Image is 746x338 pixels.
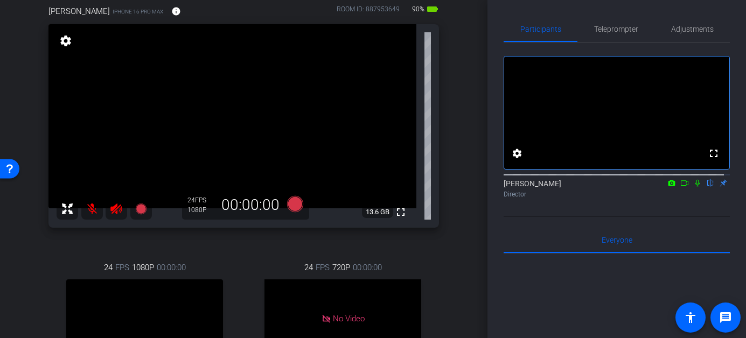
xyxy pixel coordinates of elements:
[707,147,720,160] mat-icon: fullscreen
[187,206,214,214] div: 1080P
[104,262,113,273] span: 24
[671,25,714,33] span: Adjustments
[504,189,730,199] div: Director
[511,147,524,160] mat-icon: settings
[332,262,350,273] span: 720P
[353,262,382,273] span: 00:00:00
[337,4,400,20] div: ROOM ID: 887953649
[171,6,181,16] mat-icon: info
[394,206,407,219] mat-icon: fullscreen
[115,262,129,273] span: FPS
[594,25,638,33] span: Teleprompter
[719,311,732,324] mat-icon: message
[333,314,365,323] span: No Video
[157,262,186,273] span: 00:00:00
[684,311,697,324] mat-icon: accessibility
[426,3,439,16] mat-icon: battery_std
[195,196,206,204] span: FPS
[58,34,73,47] mat-icon: settings
[304,262,313,273] span: 24
[602,236,632,244] span: Everyone
[362,206,393,219] span: 13.6 GB
[504,178,730,199] div: [PERSON_NAME]
[410,1,426,18] span: 90%
[316,262,330,273] span: FPS
[113,8,163,16] span: iPhone 16 Pro Max
[214,196,287,214] div: 00:00:00
[520,25,561,33] span: Participants
[48,5,110,17] span: [PERSON_NAME]
[704,178,717,187] mat-icon: flip
[132,262,154,273] span: 1080P
[187,196,214,205] div: 24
